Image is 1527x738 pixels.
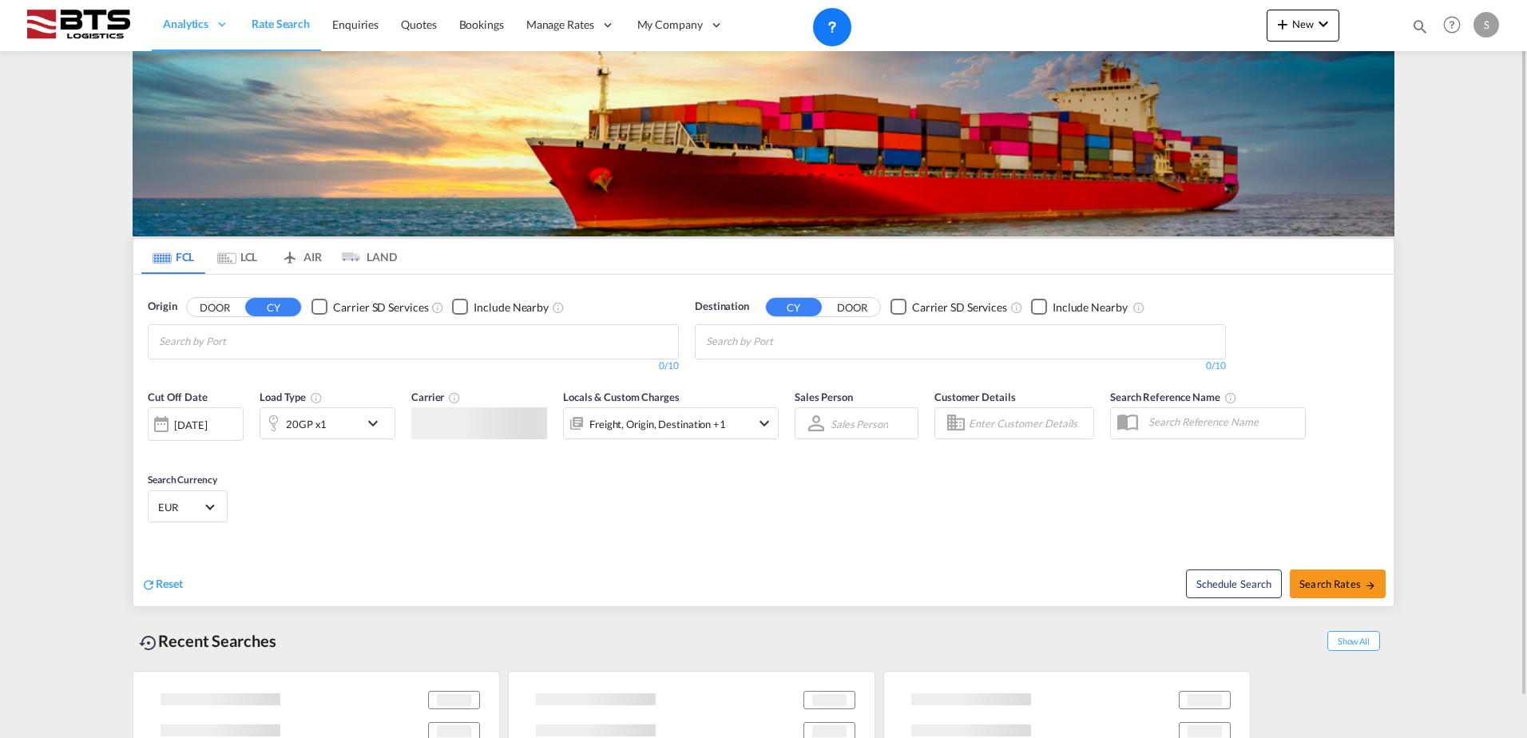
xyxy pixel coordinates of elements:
md-icon: Unchecked: Search for CY (Container Yard) services for all selected carriers.Checked : Search for... [431,301,444,314]
md-icon: icon-magnify [1411,18,1429,35]
div: Include Nearby [474,300,549,315]
div: Freight Origin Destination Factory Stuffingicon-chevron-down [563,407,779,439]
img: LCL+%26+FCL+BACKGROUND.png [133,51,1394,236]
div: [DATE] [148,407,244,441]
button: CY [766,298,822,316]
md-tab-item: AIR [269,239,333,274]
md-icon: Unchecked: Ignores neighbouring ports when fetching rates.Checked : Includes neighbouring ports w... [552,301,565,314]
md-checkbox: Checkbox No Ink [452,299,549,315]
span: EUR [158,500,203,514]
md-select: Select Currency: € EUREuro [157,495,219,518]
md-icon: icon-chevron-down [1314,14,1333,34]
md-datepicker: Select [148,439,160,461]
div: 0/10 [695,359,1226,373]
md-icon: icon-airplane [280,248,299,260]
button: icon-plus 400-fgNewicon-chevron-down [1267,10,1339,42]
md-icon: The selected Trucker/Carrierwill be displayed in the rate results If the rates are from another f... [448,391,461,404]
span: New [1273,18,1333,30]
div: icon-magnify [1411,18,1429,42]
div: Carrier SD Services [333,300,428,315]
span: Destination [695,299,749,315]
div: OriginDOOR CY Checkbox No InkUnchecked: Search for CY (Container Yard) services for all selected ... [133,275,1394,606]
md-icon: icon-chevron-down [363,414,391,433]
span: Sales Person [795,391,853,403]
div: 20GP x1 [286,413,327,435]
input: Enter Customer Details [969,411,1089,435]
md-icon: icon-backup-restore [139,633,158,653]
button: Note: By default Schedule search will only considerorigin ports, destination ports and cut off da... [1186,569,1282,598]
img: cdcc71d0be7811ed9adfbf939d2aa0e8.png [24,7,132,43]
span: Show All [1327,631,1380,651]
input: Search Reference Name [1140,410,1305,434]
div: Freight Origin Destination Factory Stuffing [589,413,726,435]
button: DOOR [187,298,243,316]
md-icon: Unchecked: Ignores neighbouring ports when fetching rates.Checked : Includes neighbouring ports w... [1132,301,1145,314]
div: Carrier SD Services [912,300,1007,315]
span: Locals & Custom Charges [563,391,680,403]
span: Search Currency [148,474,217,486]
span: My Company [637,17,703,33]
md-icon: icon-information-outline [310,391,323,404]
button: Search Ratesicon-arrow-right [1290,569,1386,598]
button: CY [245,298,301,316]
md-icon: icon-arrow-right [1365,580,1376,591]
input: Chips input. [706,329,858,355]
div: 20GP x1icon-chevron-down [260,407,395,439]
span: Customer Details [934,391,1015,403]
span: Rate Search [252,17,310,30]
span: Load Type [260,391,323,403]
span: Quotes [401,18,436,31]
span: Help [1438,11,1466,38]
md-tab-item: LAND [333,239,397,274]
md-checkbox: Checkbox No Ink [311,299,428,315]
div: S [1473,12,1499,38]
span: Manage Rates [526,17,594,33]
span: Enquiries [332,18,379,31]
span: Bookings [459,18,504,31]
md-checkbox: Checkbox No Ink [890,299,1007,315]
md-tab-item: LCL [205,239,269,274]
md-tab-item: FCL [141,239,205,274]
md-select: Sales Person [829,412,890,435]
div: 0/10 [148,359,679,373]
md-icon: Unchecked: Search for CY (Container Yard) services for all selected carriers.Checked : Search for... [1010,301,1023,314]
span: Analytics [163,16,208,32]
div: [DATE] [174,418,207,432]
span: Carrier [411,391,461,403]
span: Search Rates [1299,577,1376,590]
span: Origin [148,299,176,315]
md-icon: icon-plus 400-fg [1273,14,1292,34]
md-icon: Your search will be saved by the below given name [1224,391,1237,404]
md-icon: icon-refresh [141,577,156,592]
span: Search Reference Name [1110,391,1237,403]
md-chips-wrap: Chips container with autocompletion. Enter the text area, type text to search, and then use the u... [157,325,317,355]
div: Include Nearby [1053,300,1128,315]
md-chips-wrap: Chips container with autocompletion. Enter the text area, type text to search, and then use the u... [704,325,864,355]
div: Help [1438,11,1473,40]
button: DOOR [824,298,880,316]
span: Reset [156,577,183,590]
md-checkbox: Checkbox No Ink [1031,299,1128,315]
div: icon-refreshReset [141,576,183,593]
span: Cut Off Date [148,391,208,403]
input: Chips input. [159,329,311,355]
md-icon: icon-chevron-down [755,414,774,433]
md-pagination-wrapper: Use the left and right arrow keys to navigate between tabs [141,239,397,274]
div: Recent Searches [133,623,283,659]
